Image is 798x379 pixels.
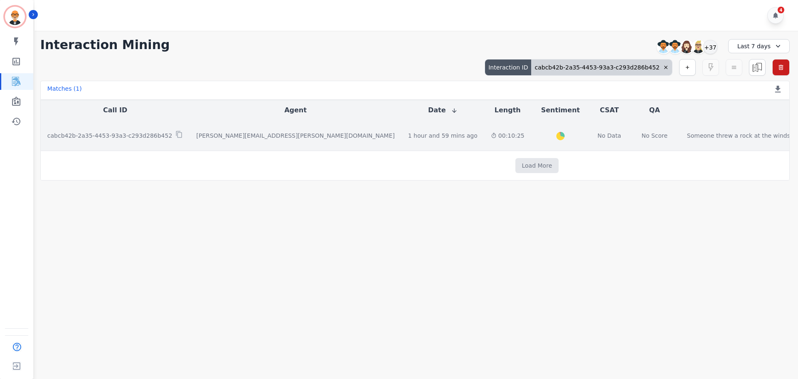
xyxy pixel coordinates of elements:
div: No Score [641,131,667,140]
div: Interaction ID [485,59,531,75]
div: 00:10:25 [491,131,525,140]
button: Call ID [103,105,127,115]
div: cabcb42b-2a35-4453-93a3-c293d286b452 [531,59,672,75]
div: 1 hour and 59 mins ago [408,131,478,140]
button: Agent [284,105,307,115]
div: +37 [703,40,717,54]
img: Bordered avatar [5,7,25,27]
button: Load More [515,158,559,173]
button: CSAT [600,105,619,115]
div: [PERSON_NAME][EMAIL_ADDRESS][PERSON_NAME][DOMAIN_NAME] [196,131,394,140]
div: No Data [596,131,622,140]
div: Last 7 days [728,39,790,53]
div: Matches ( 1 ) [47,84,82,96]
button: Sentiment [541,105,580,115]
h1: Interaction Mining [40,37,170,52]
button: Length [495,105,521,115]
button: Date [428,105,458,115]
p: cabcb42b-2a35-4453-93a3-c293d286b452 [47,131,172,140]
div: 4 [778,7,784,13]
button: QA [649,105,660,115]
